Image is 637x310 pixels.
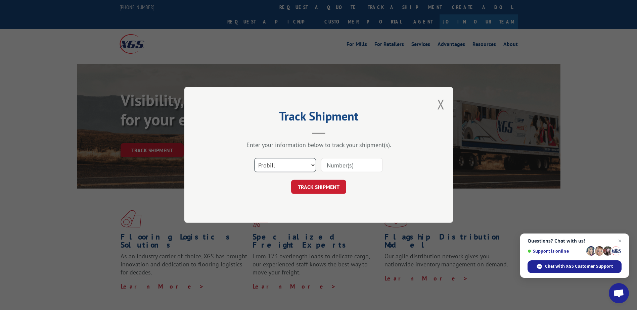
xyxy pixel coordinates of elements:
h2: Track Shipment [218,111,419,124]
span: Chat with XGS Customer Support [545,263,613,269]
button: Close modal [437,95,445,113]
span: Questions? Chat with us! [528,238,622,244]
a: Open chat [609,283,629,303]
input: Number(s) [321,158,383,172]
div: Enter your information below to track your shipment(s). [218,141,419,149]
button: TRACK SHIPMENT [291,180,346,194]
span: Chat with XGS Customer Support [528,260,622,273]
span: Support is online [528,249,584,254]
